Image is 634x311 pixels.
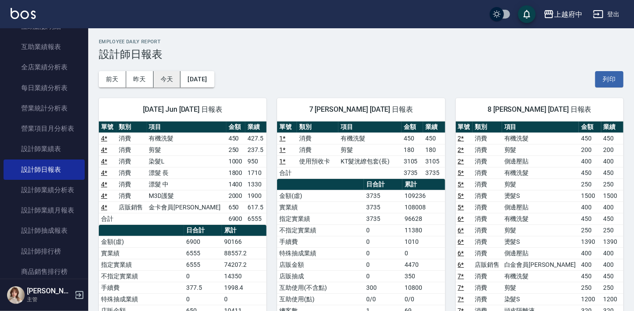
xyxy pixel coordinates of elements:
th: 類別 [116,121,147,133]
td: 0 [364,236,402,247]
p: 主管 [27,296,72,303]
td: 消費 [473,282,502,293]
td: 特殊抽成業績 [277,247,364,259]
th: 業績 [245,121,266,133]
td: 0/0 [402,293,445,305]
td: 950 [245,155,266,167]
td: 消費 [116,133,147,144]
th: 單號 [277,121,297,133]
td: 11380 [402,224,445,236]
td: 4470 [402,259,445,270]
td: 有機洗髮 [338,133,401,144]
td: 實業績 [99,247,184,259]
td: 0 [222,293,267,305]
td: 1800 [226,167,246,178]
td: 1200 [601,293,623,305]
td: 450 [423,133,445,144]
th: 類別 [297,121,338,133]
td: 消費 [116,190,147,201]
h5: [PERSON_NAME] [27,287,72,296]
td: 消費 [473,201,502,213]
button: 今天 [154,71,181,87]
button: 前天 [99,71,126,87]
h2: Employee Daily Report [99,39,623,45]
a: 設計師日報表 [4,159,85,180]
td: 450 [601,270,623,282]
td: KT髮洸繚包套(長) [338,155,401,167]
td: 3105 [423,155,445,167]
td: 指定實業績 [99,259,184,270]
td: 側邊壓貼 [502,201,579,213]
td: 450 [601,167,623,178]
img: Logo [11,8,36,19]
td: 3735 [423,167,445,178]
a: 互助業績報表 [4,37,85,57]
th: 日合計 [364,179,402,190]
td: 14350 [222,270,267,282]
td: 90166 [222,236,267,247]
td: 白金會員[PERSON_NAME] [502,259,579,270]
td: 3735 [364,213,402,224]
td: 3735 [364,190,402,201]
td: 消費 [473,270,502,282]
td: 617.5 [245,201,266,213]
td: 消費 [116,167,147,178]
td: 燙髮S [502,236,579,247]
td: 店販銷售 [473,259,502,270]
td: 消費 [473,167,502,178]
td: 1900 [245,190,266,201]
td: 0 [184,293,221,305]
td: 互助使用(點) [277,293,364,305]
td: 有機洗髮 [502,270,579,282]
td: 0 [184,270,221,282]
td: 剪髮 [502,178,579,190]
td: 店販抽成 [277,270,364,282]
td: 剪髮 [502,144,579,155]
button: 上越府中 [540,5,586,23]
td: 指定實業績 [277,213,364,224]
td: 400 [579,155,601,167]
td: 400 [579,247,601,259]
td: 0/0 [364,293,402,305]
td: 200 [579,144,601,155]
td: 1200 [579,293,601,305]
td: 消費 [116,178,147,190]
td: 6555 [184,259,221,270]
h3: 設計師日報表 [99,48,623,61]
div: 上越府中 [554,9,582,20]
td: 消費 [116,155,147,167]
th: 單號 [99,121,116,133]
td: 手續費 [277,236,364,247]
th: 累計 [222,225,267,236]
td: 消費 [297,144,338,155]
td: 250 [226,144,246,155]
a: 全店業績分析表 [4,57,85,77]
span: 7 [PERSON_NAME] [DATE] 日報表 [288,105,434,114]
button: save [518,5,536,23]
button: 列印 [595,71,623,87]
td: 180 [401,144,423,155]
td: 消費 [473,133,502,144]
td: 合計 [99,213,116,224]
td: 400 [579,259,601,270]
td: 3735 [401,167,423,178]
th: 金額 [226,121,246,133]
td: 漂髮 長 [147,167,226,178]
td: 1400 [226,178,246,190]
td: 427.5 [245,133,266,144]
td: 實業績 [277,201,364,213]
td: 1500 [601,190,623,201]
td: 0 [364,247,402,259]
td: 有機洗髮 [502,133,579,144]
td: 消費 [473,247,502,259]
td: 不指定實業績 [99,270,184,282]
button: 登出 [589,6,623,23]
td: 店販金額 [277,259,364,270]
td: 450 [601,213,623,224]
td: 250 [601,224,623,236]
td: 燙髮S [502,190,579,201]
a: 設計師抽成報表 [4,220,85,241]
td: 1390 [601,236,623,247]
a: 商品銷售排行榜 [4,262,85,282]
td: 側邊壓貼 [502,247,579,259]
